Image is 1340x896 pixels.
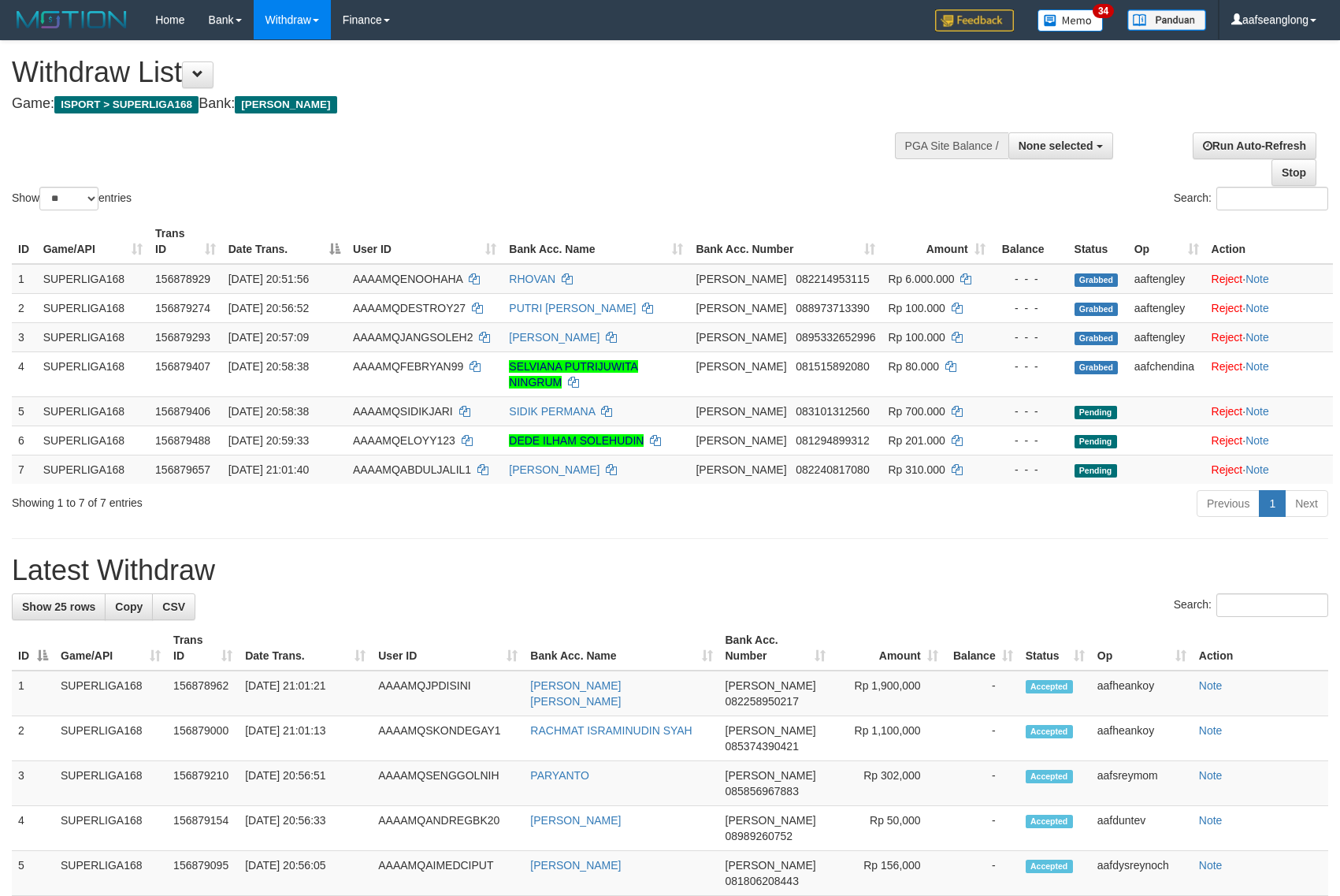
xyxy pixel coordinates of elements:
[796,360,869,373] span: Copy 081515892080 to clipboard
[155,405,210,418] span: 156879406
[882,219,991,264] th: Amount: activate to sort column ascending
[1026,860,1073,873] span: Accepted
[998,300,1062,316] div: - - -
[530,724,692,737] a: RACHMAT ISRAMINUDIN SYAH
[1091,806,1193,851] td: aafduntev
[1075,435,1117,448] span: Pending
[726,785,799,797] span: Copy 085856967883 to clipboard
[353,405,453,418] span: AAAAMQSIDIKJARI
[37,264,149,294] td: SUPERLIGA168
[1075,273,1119,287] span: Grabbed
[1091,626,1193,671] th: Op: activate to sort column ascending
[832,806,945,851] td: Rp 50,000
[1285,490,1328,517] a: Next
[228,434,309,447] span: [DATE] 20:59:33
[1091,761,1193,806] td: aafsreymom
[1245,360,1269,373] a: Note
[726,769,816,782] span: [PERSON_NAME]
[998,403,1062,419] div: - - -
[12,322,37,351] td: 3
[12,264,37,294] td: 1
[998,329,1062,345] div: - - -
[509,434,644,447] a: DEDE ILHAM SOLEHUDIN
[12,555,1328,586] h1: Latest Withdraw
[888,463,945,476] span: Rp 310.000
[832,716,945,761] td: Rp 1,100,000
[689,219,882,264] th: Bank Acc. Number: activate to sort column ascending
[372,671,524,716] td: AAAAMQJPDISINI
[1205,455,1333,484] td: ·
[353,434,455,447] span: AAAAMQELOYY123
[530,814,621,827] a: [PERSON_NAME]
[12,293,37,322] td: 2
[22,600,95,613] span: Show 25 rows
[12,806,54,851] td: 4
[54,806,167,851] td: SUPERLIGA168
[696,331,786,344] span: [PERSON_NAME]
[353,273,462,285] span: AAAAMQENOOHAHA
[1205,351,1333,396] td: ·
[509,405,595,418] a: SIDIK PERMANA
[945,716,1019,761] td: -
[1212,273,1243,285] a: Reject
[796,463,869,476] span: Copy 082240817080 to clipboard
[1199,814,1223,827] a: Note
[162,600,185,613] span: CSV
[12,671,54,716] td: 1
[372,626,524,671] th: User ID: activate to sort column ascending
[945,626,1019,671] th: Balance: activate to sort column ascending
[239,716,372,761] td: [DATE] 21:01:13
[1199,724,1223,737] a: Note
[115,600,143,613] span: Copy
[1068,219,1128,264] th: Status
[530,679,621,708] a: [PERSON_NAME] [PERSON_NAME]
[1199,679,1223,692] a: Note
[1205,293,1333,322] td: ·
[12,8,132,32] img: MOTION_logo.png
[1245,302,1269,314] a: Note
[353,302,466,314] span: AAAAMQDESTROY27
[1174,187,1328,210] label: Search:
[524,626,718,671] th: Bank Acc. Name: activate to sort column ascending
[239,671,372,716] td: [DATE] 21:01:21
[239,626,372,671] th: Date Trans.: activate to sort column ascending
[1271,159,1316,186] a: Stop
[152,593,195,620] a: CSV
[696,463,786,476] span: [PERSON_NAME]
[726,724,816,737] span: [PERSON_NAME]
[167,671,239,716] td: 156878962
[1259,490,1286,517] a: 1
[888,331,945,344] span: Rp 100.000
[1075,361,1119,374] span: Grabbed
[222,219,347,264] th: Date Trans.: activate to sort column descending
[54,671,167,716] td: SUPERLIGA168
[509,302,636,314] a: PUTRI [PERSON_NAME]
[155,273,210,285] span: 156878929
[228,405,309,418] span: [DATE] 20:58:38
[726,814,816,827] span: [PERSON_NAME]
[39,187,98,210] select: Showentries
[1212,405,1243,418] a: Reject
[1245,463,1269,476] a: Note
[12,455,37,484] td: 7
[54,96,199,113] span: ISPORT > SUPERLIGA168
[1127,9,1206,31] img: panduan.png
[54,716,167,761] td: SUPERLIGA168
[239,761,372,806] td: [DATE] 20:56:51
[167,761,239,806] td: 156879210
[12,219,37,264] th: ID
[347,219,503,264] th: User ID: activate to sort column ascending
[1019,139,1093,152] span: None selected
[1093,4,1114,18] span: 34
[372,851,524,896] td: AAAAMQAIMEDCIPUT
[37,396,149,426] td: SUPERLIGA168
[503,219,689,264] th: Bank Acc. Name: activate to sort column ascending
[12,426,37,455] td: 6
[888,360,939,373] span: Rp 80.000
[228,331,309,344] span: [DATE] 20:57:09
[372,806,524,851] td: AAAAMQANDREGBK20
[1128,219,1205,264] th: Op: activate to sort column ascending
[12,593,106,620] a: Show 25 rows
[155,302,210,314] span: 156879274
[12,187,132,210] label: Show entries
